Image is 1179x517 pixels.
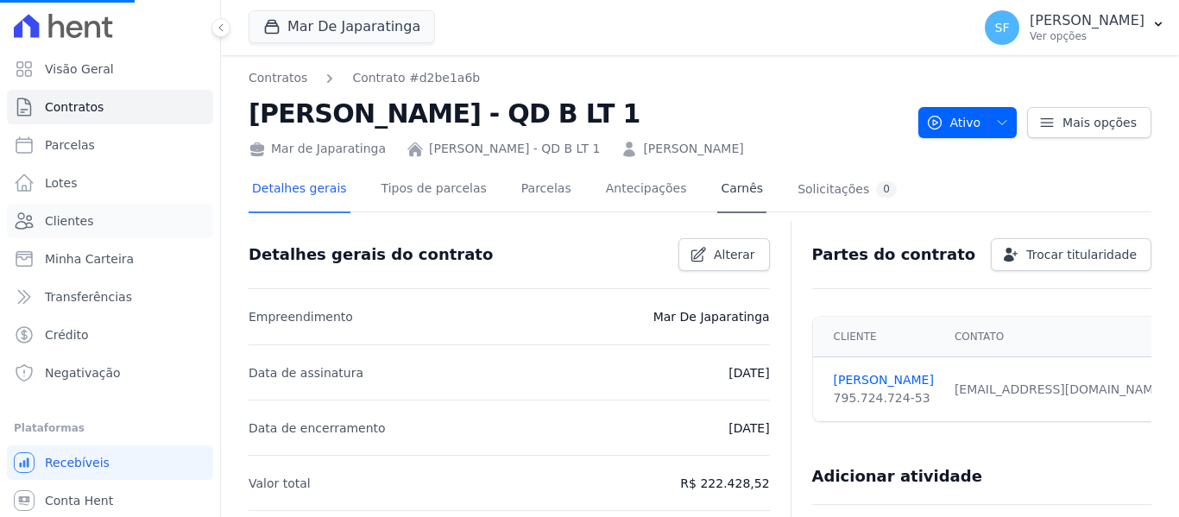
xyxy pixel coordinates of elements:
[7,128,213,162] a: Parcelas
[602,167,690,213] a: Antecipações
[249,306,353,327] p: Empreendimento
[926,107,981,138] span: Ativo
[7,52,213,86] a: Visão Geral
[429,140,600,158] a: [PERSON_NAME] - QD B LT 1
[7,204,213,238] a: Clientes
[834,371,934,389] a: [PERSON_NAME]
[728,418,769,438] p: [DATE]
[7,242,213,276] a: Minha Carteira
[971,3,1179,52] button: SF [PERSON_NAME] Ver opções
[1026,246,1137,263] span: Trocar titularidade
[249,69,905,87] nav: Breadcrumb
[798,181,897,198] div: Solicitações
[1027,107,1151,138] a: Mais opções
[812,466,982,487] h3: Adicionar atividade
[728,363,769,383] p: [DATE]
[249,10,435,43] button: Mar De Japaratinga
[249,473,311,494] p: Valor total
[7,280,213,314] a: Transferências
[678,238,770,271] a: Alterar
[249,140,386,158] div: Mar de Japaratinga
[918,107,1018,138] button: Ativo
[1030,29,1144,43] p: Ver opções
[1030,12,1144,29] p: [PERSON_NAME]
[991,238,1151,271] a: Trocar titularidade
[45,136,95,154] span: Parcelas
[45,364,121,381] span: Negativação
[714,246,755,263] span: Alterar
[876,181,897,198] div: 0
[45,454,110,471] span: Recebíveis
[45,492,113,509] span: Conta Hent
[995,22,1010,34] span: SF
[45,288,132,306] span: Transferências
[249,244,493,265] h3: Detalhes gerais do contrato
[249,363,363,383] p: Data de assinatura
[7,90,213,124] a: Contratos
[812,244,976,265] h3: Partes do contrato
[45,98,104,116] span: Contratos
[45,326,89,344] span: Crédito
[249,418,386,438] p: Data de encerramento
[944,317,1176,357] th: Contato
[14,418,206,438] div: Plataformas
[249,69,307,87] a: Contratos
[7,318,213,352] a: Crédito
[955,381,1166,399] div: [EMAIL_ADDRESS][DOMAIN_NAME]
[45,250,134,268] span: Minha Carteira
[45,174,78,192] span: Lotes
[45,212,93,230] span: Clientes
[378,167,490,213] a: Tipos de parcelas
[249,94,905,133] h2: [PERSON_NAME] - QD B LT 1
[249,167,350,213] a: Detalhes gerais
[45,60,114,78] span: Visão Geral
[834,389,934,407] div: 795.724.724-53
[7,166,213,200] a: Lotes
[518,167,575,213] a: Parcelas
[653,306,770,327] p: Mar De Japaratinga
[1062,114,1137,131] span: Mais opções
[794,167,900,213] a: Solicitações0
[249,69,480,87] nav: Breadcrumb
[352,69,480,87] a: Contrato #d2be1a6b
[7,356,213,390] a: Negativação
[680,473,769,494] p: R$ 222.428,52
[7,445,213,480] a: Recebíveis
[717,167,766,213] a: Carnês
[813,317,944,357] th: Cliente
[643,140,743,158] a: [PERSON_NAME]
